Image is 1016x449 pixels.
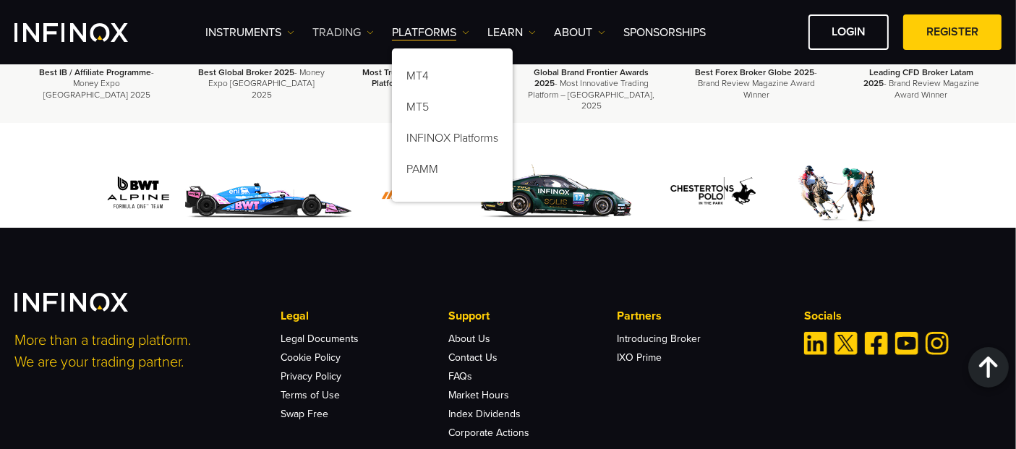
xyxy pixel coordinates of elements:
[834,332,858,355] a: Twitter
[392,156,513,187] a: PAMM
[903,14,1002,50] a: REGISTER
[449,427,530,439] a: Corporate Actions
[449,333,491,345] a: About Us
[14,330,261,373] p: More than a trading platform. We are your trading partner.
[39,67,151,77] strong: Best IB / Affiliate Programme
[554,24,605,41] a: ABOUT
[205,24,294,41] a: Instruments
[449,307,617,325] p: Support
[865,332,888,355] a: Facebook
[926,332,949,355] a: Instagram
[197,67,326,101] p: - Money Expo [GEOGRAPHIC_DATA] 2025
[281,307,448,325] p: Legal
[623,24,706,41] a: SPONSORSHIPS
[281,408,328,420] a: Swap Free
[14,23,162,42] a: INFINOX Logo
[392,24,469,41] a: PLATFORMS
[312,24,374,41] a: TRADING
[534,67,649,88] strong: Global Brand Frontier Awards 2025
[804,332,827,355] a: Linkedin
[33,67,161,101] p: - Money Expo [GEOGRAPHIC_DATA] 2025
[281,351,341,364] a: Cookie Policy
[362,67,491,101] p: - World business outlook
[617,351,662,364] a: IXO Prime
[392,125,513,156] a: INFINOX Platforms
[857,67,986,101] p: - Brand Review Magazine Award Winner
[527,67,656,111] p: - Most Innovative Trading Platform – [GEOGRAPHIC_DATA], 2025
[449,389,510,401] a: Market Hours
[198,67,294,77] strong: Best Global Broker 2025
[281,333,359,345] a: Legal Documents
[392,94,513,125] a: MT5
[617,307,785,325] p: Partners
[863,67,973,88] strong: Leading CFD Broker Latam 2025
[692,67,821,101] p: - Brand Review Magazine Award Winner
[617,333,701,345] a: Introducing Broker
[449,351,498,364] a: Contact Us
[449,370,473,382] a: FAQs
[808,14,889,50] a: LOGIN
[392,63,513,94] a: MT4
[487,24,536,41] a: Learn
[895,332,918,355] a: Youtube
[695,67,814,77] strong: Best Forex Broker Globe 2025
[804,307,1002,325] p: Socials
[281,389,340,401] a: Terms of Use
[281,370,341,382] a: Privacy Policy
[362,67,490,88] strong: Most Trusted Multi-asset Trading Platform Global 2025
[449,408,521,420] a: Index Dividends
